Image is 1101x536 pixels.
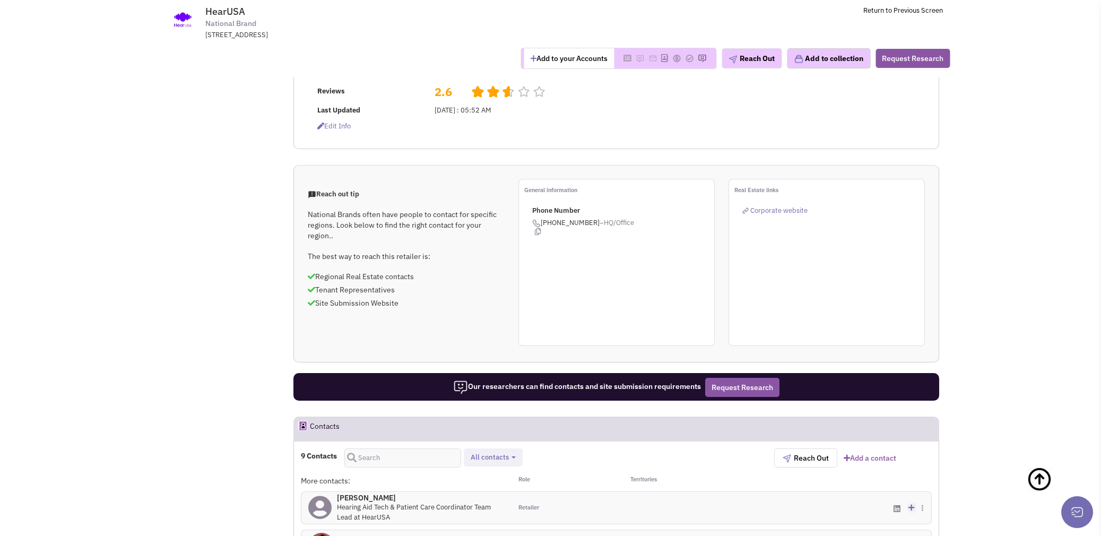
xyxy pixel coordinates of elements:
[844,453,896,463] a: Add a contact
[648,54,657,63] img: Please add to your accounts
[308,271,504,282] p: Regional Real Estate contacts
[729,55,737,64] img: plane.png
[308,189,359,198] span: Reach out tip
[698,54,706,63] img: Please add to your accounts
[1027,456,1080,525] a: Back To Top
[467,452,519,463] button: All contacts
[317,122,351,131] span: Edit info
[337,503,491,522] span: Hearing Aid Tech & Patient Care Coordinator Team Lead at HearUSA
[317,106,360,115] b: Last Updated
[734,185,924,195] p: Real Estate links
[524,48,614,68] button: Add to your Accounts
[783,454,791,463] img: plane.png
[774,448,837,468] button: Reach Out
[532,219,541,228] img: icon-phone.png
[600,218,634,227] span: –HQ/Office
[344,448,461,468] input: Search
[794,54,803,64] img: icon-collection-lavender.png
[787,48,870,68] button: Add to collection
[705,378,779,397] button: Request Research
[308,251,504,262] p: The best way to reach this retailer is:
[301,476,511,486] div: More contacts:
[518,504,539,512] span: Retailer
[685,54,693,63] img: Please add to your accounts
[875,49,950,68] button: Request Research
[317,87,345,96] b: Reviews
[453,382,701,391] span: Our researchers can find contacts and site submission requirements
[742,208,749,214] img: reachlinkicon.png
[308,209,504,241] p: National Brands often have people to contact for specific regions. Look below to find the right c...
[205,5,245,18] span: HearUSA
[524,185,714,195] p: General information
[672,54,681,63] img: Please add to your accounts
[431,102,610,118] td: [DATE] : 05:52 AM
[158,6,207,33] img: www.hearusa.com
[205,18,256,29] span: National Brand
[308,284,504,295] p: Tenant Representatives
[617,476,722,486] div: Territories
[301,451,337,461] h4: 9 Contacts
[205,30,482,40] div: [STREET_ADDRESS]
[532,218,714,235] span: [PHONE_NUMBER]
[636,54,644,63] img: Please add to your accounts
[453,380,468,395] img: icon-researcher-20.png
[471,453,509,462] span: All contacts
[435,84,463,89] h2: 2.6
[750,206,808,215] span: Corporate website
[722,48,782,68] button: Reach Out
[742,206,808,215] a: Corporate website
[532,206,714,216] p: Phone Number
[863,6,943,15] a: Return to Previous Screen
[337,493,505,503] h4: [PERSON_NAME]
[512,476,617,486] div: Role
[310,417,340,440] h2: Contacts
[308,298,504,308] p: Site Submission Website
